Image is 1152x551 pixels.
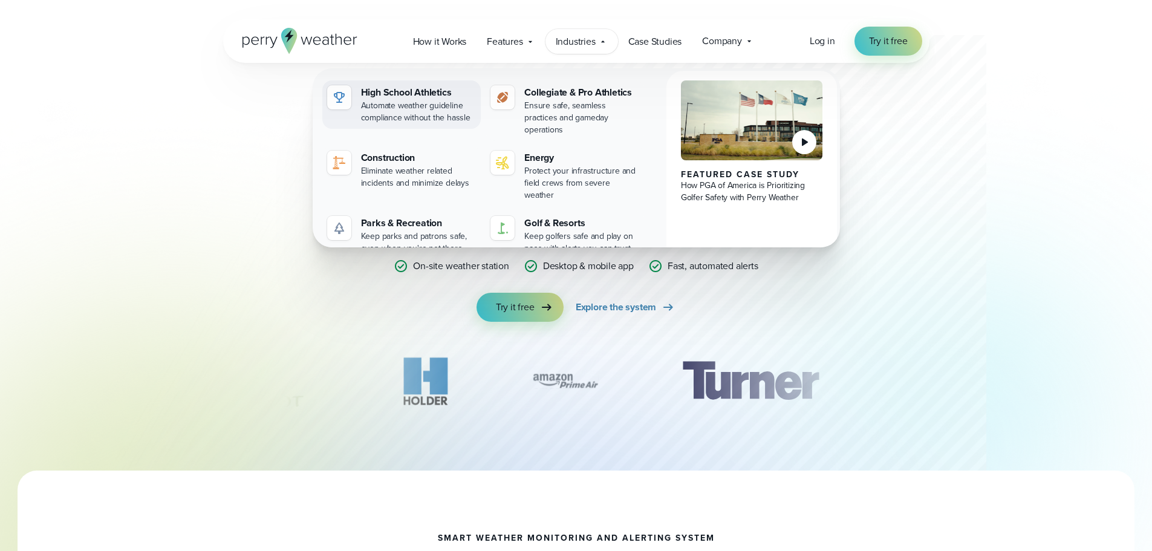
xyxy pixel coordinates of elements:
div: Energy [524,151,640,165]
img: Amazon-Air-logo.svg [524,351,607,411]
img: noun-crane-7630938-1@2x.svg [332,155,347,170]
div: Keep golfers safe and play on pace with alerts you can trust [524,230,640,255]
span: Explore the system [576,300,656,315]
img: proathletics-icon@2x-1.svg [495,90,510,105]
div: Parks & Recreation [361,216,477,230]
span: Industries [556,34,596,49]
h1: smart weather monitoring and alerting system [438,533,715,543]
span: Features [487,34,522,49]
a: High School Athletics Automate weather guideline compliance without the hassle [322,80,481,129]
img: Turner-Construction_1.svg [665,351,836,411]
a: Try it free [477,293,564,322]
div: Protect your infrastructure and field crews from severe weather [524,165,640,201]
a: Collegiate & Pro Athletics Ensure safe, seamless practices and gameday operations [486,80,645,141]
img: PGA of America, Frisco Campus [681,80,823,160]
a: Construction Eliminate weather related incidents and minimize delays [322,146,481,194]
div: Ensure safe, seamless practices and gameday operations [524,100,640,136]
a: Golf & Resorts Keep golfers safe and play on pace with alerts you can trust [486,211,645,259]
span: How it Works [413,34,467,49]
div: How PGA of America is Prioritizing Golfer Safety with Perry Weather [681,180,823,204]
a: Explore the system [576,293,675,322]
a: Log in [810,34,835,48]
a: Parks & Recreation Keep parks and patrons safe, even when you're not there [322,211,481,259]
div: 11 of 12 [386,351,466,411]
p: On-site weather station [413,259,509,273]
a: Energy Protect your infrastructure and field crews from severe weather [486,146,645,206]
img: highschool-icon.svg [332,90,347,105]
div: Automate weather guideline compliance without the hassle [361,100,477,124]
img: Holder.svg [386,351,466,411]
div: 10 of 12 [218,351,328,411]
div: Eliminate weather related incidents and minimize delays [361,165,477,189]
p: Fast, automated alerts [668,259,758,273]
span: Try it free [869,34,908,48]
a: Try it free [854,27,922,56]
div: High School Athletics [361,85,477,100]
span: Case Studies [628,34,682,49]
span: Company [702,34,742,48]
a: Case Studies [618,29,692,54]
a: How it Works [403,29,477,54]
a: PGA of America, Frisco Campus Featured Case Study How PGA of America is Prioritizing Golfer Safet... [666,71,838,269]
div: Collegiate & Pro Athletics [524,85,640,100]
div: 1 of 12 [665,351,836,411]
p: Desktop & mobile app [543,259,634,273]
img: golf-iconV2.svg [495,221,510,235]
img: parks-icon-grey.svg [332,221,347,235]
div: Featured Case Study [681,170,823,180]
img: Cabot-Citrus-Farms.svg [218,351,328,411]
div: 12 of 12 [524,351,607,411]
div: Construction [361,151,477,165]
span: Try it free [496,300,535,315]
div: Keep parks and patrons safe, even when you're not there [361,230,477,255]
div: slideshow [284,351,869,417]
div: Golf & Resorts [524,216,640,230]
img: energy-icon@2x-1.svg [495,155,510,170]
